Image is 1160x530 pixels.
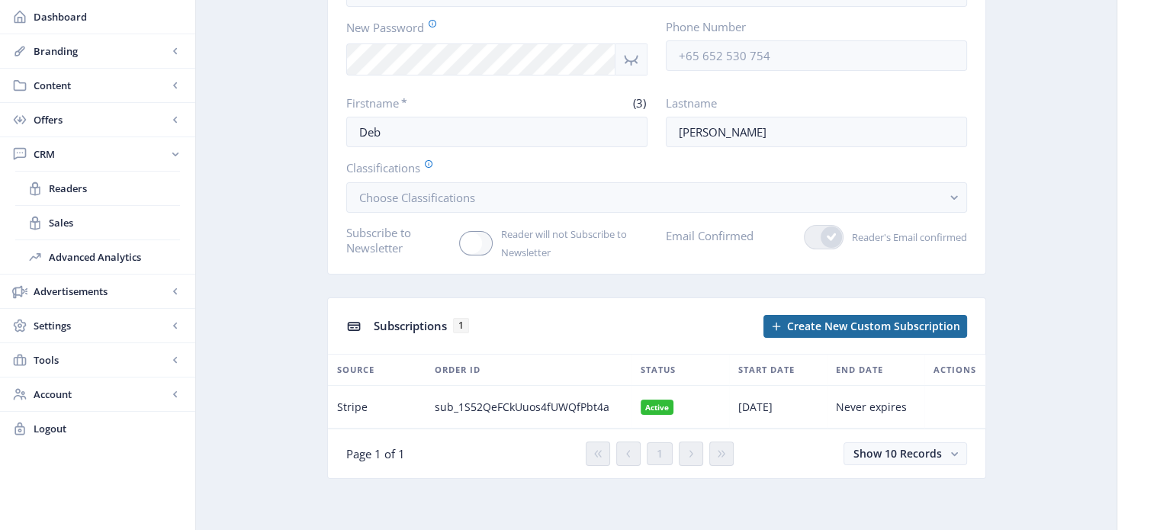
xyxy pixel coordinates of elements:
a: Readers [15,172,180,205]
span: Account [34,387,168,402]
span: 1 [657,448,663,460]
span: Branding [34,43,168,59]
a: Advanced Analytics [15,240,180,274]
label: New Password [346,19,635,36]
span: Create New Custom Subscription [787,320,960,332]
span: Subscriptions [374,318,447,333]
span: Reader's Email confirmed [843,228,967,246]
span: Offers [34,112,168,127]
button: Create New Custom Subscription [763,315,967,338]
span: 1 [453,318,469,333]
label: Firstname [346,95,491,111]
a: Sales [15,206,180,239]
span: Stripe [337,398,368,416]
nb-badge: Active [641,400,674,415]
span: Logout [34,421,183,436]
span: Readers [49,181,180,196]
input: Enter reader’s lastname [666,117,967,147]
span: Status [641,361,676,379]
span: Page 1 of 1 [346,446,405,461]
input: +65 652 530 754 [666,40,967,71]
label: Email Confirmed [666,225,754,246]
span: Advanced Analytics [49,249,180,265]
app-collection-view: Subscriptions [327,297,986,479]
label: Classifications [346,159,955,176]
span: (3) [631,95,647,111]
span: CRM [34,146,168,162]
nb-icon: Show password [615,43,647,75]
span: Content [34,78,168,93]
label: Phone Number [666,19,955,34]
span: Never expires [836,398,907,416]
span: sub_1S52QeFCkUuos4fUWQfPbt4a [435,398,609,416]
a: New page [754,315,967,338]
span: End Date [836,361,883,379]
label: Subscribe to Newsletter [346,225,448,255]
span: Start Date [738,361,795,379]
span: Actions [933,361,976,379]
button: 1 [647,442,673,465]
span: Advertisements [34,284,168,299]
span: Order ID [435,361,480,379]
span: Dashboard [34,9,183,24]
span: Sales [49,215,180,230]
button: Choose Classifications [346,182,967,213]
span: Reader will not Subscribe to Newsletter [493,225,647,262]
span: [DATE] [738,398,773,416]
span: Tools [34,352,168,368]
span: Show 10 Records [853,446,942,461]
label: Lastname [666,95,955,111]
button: Show 10 Records [843,442,967,465]
span: Source [337,361,374,379]
input: Enter reader’s firstname [346,117,647,147]
span: Settings [34,318,168,333]
span: Choose Classifications [359,190,475,205]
